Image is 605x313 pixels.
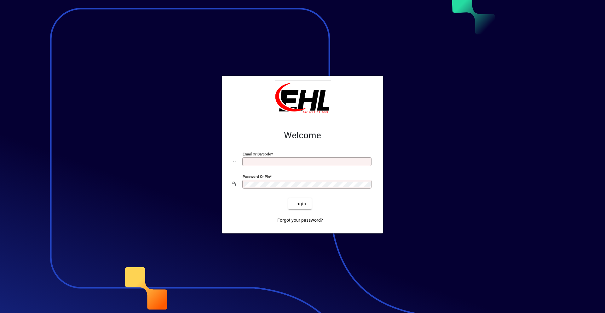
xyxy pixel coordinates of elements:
mat-label: Password or Pin [243,174,270,179]
span: Forgot your password? [277,217,323,224]
mat-label: Email or Barcode [243,152,271,156]
a: Forgot your password? [275,214,326,226]
span: Login [293,201,306,207]
button: Login [288,198,311,209]
h2: Welcome [232,130,373,141]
